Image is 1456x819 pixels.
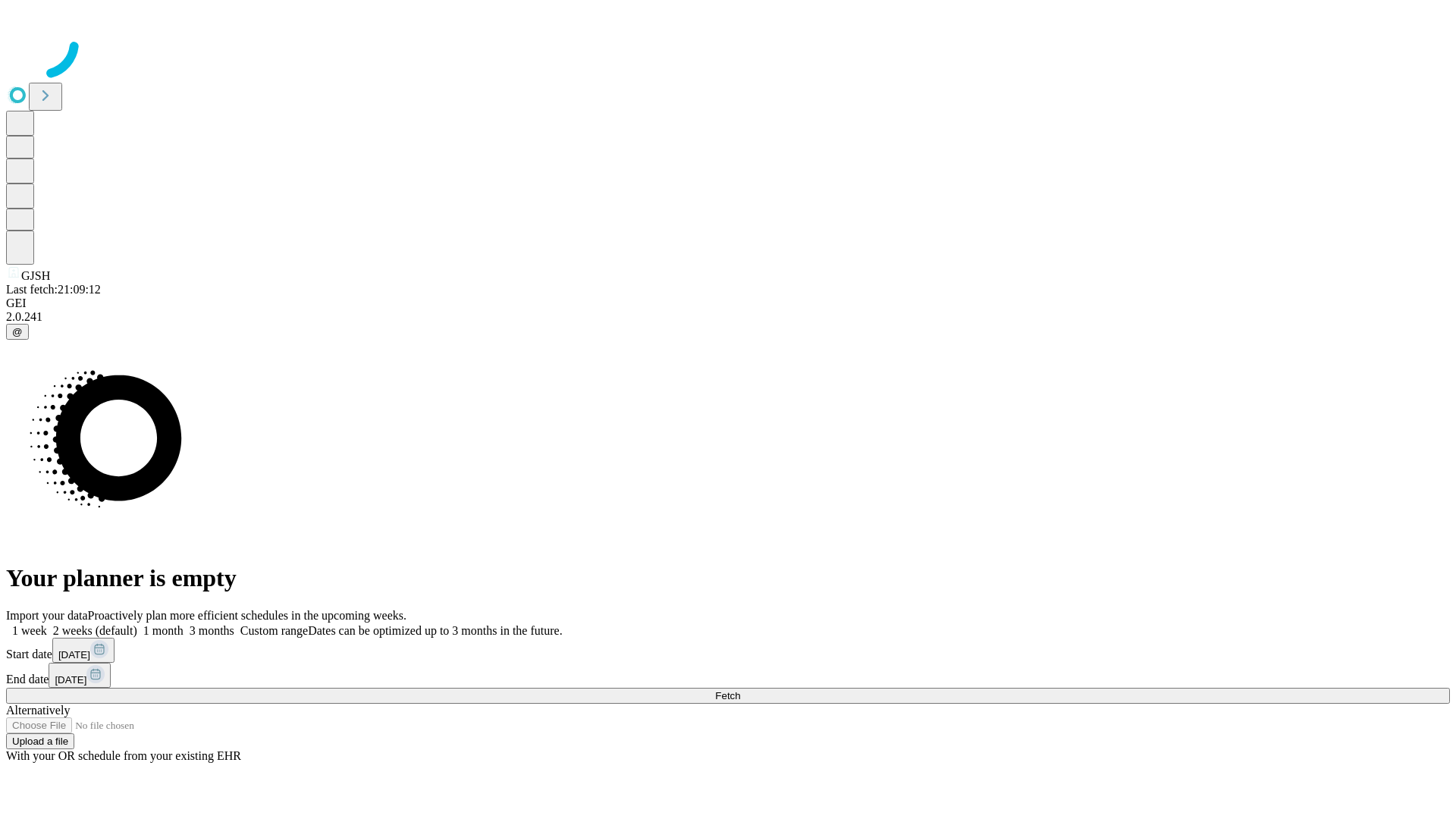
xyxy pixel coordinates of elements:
[12,624,47,637] span: 1 week
[49,663,111,688] button: [DATE]
[6,324,29,340] button: @
[12,326,23,337] span: @
[55,674,86,686] span: [DATE]
[21,269,50,282] span: GJSH
[715,690,740,701] span: Fetch
[240,624,308,637] span: Custom range
[52,638,115,663] button: [DATE]
[143,624,184,637] span: 1 month
[88,609,406,622] span: Proactively plan more efficient schedules in the upcoming weeks.
[6,688,1450,704] button: Fetch
[58,649,90,661] span: [DATE]
[6,733,74,749] button: Upload a file
[6,297,1450,310] div: GEI
[6,704,70,717] span: Alternatively
[308,624,562,637] span: Dates can be optimized up to 3 months in the future.
[53,624,137,637] span: 2 weeks (default)
[6,310,1450,324] div: 2.0.241
[6,283,101,296] span: Last fetch: 21:09:12
[6,638,1450,663] div: Start date
[6,609,88,622] span: Import your data
[6,663,1450,688] div: End date
[6,749,241,762] span: With your OR schedule from your existing EHR
[190,624,234,637] span: 3 months
[6,564,1450,592] h1: Your planner is empty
